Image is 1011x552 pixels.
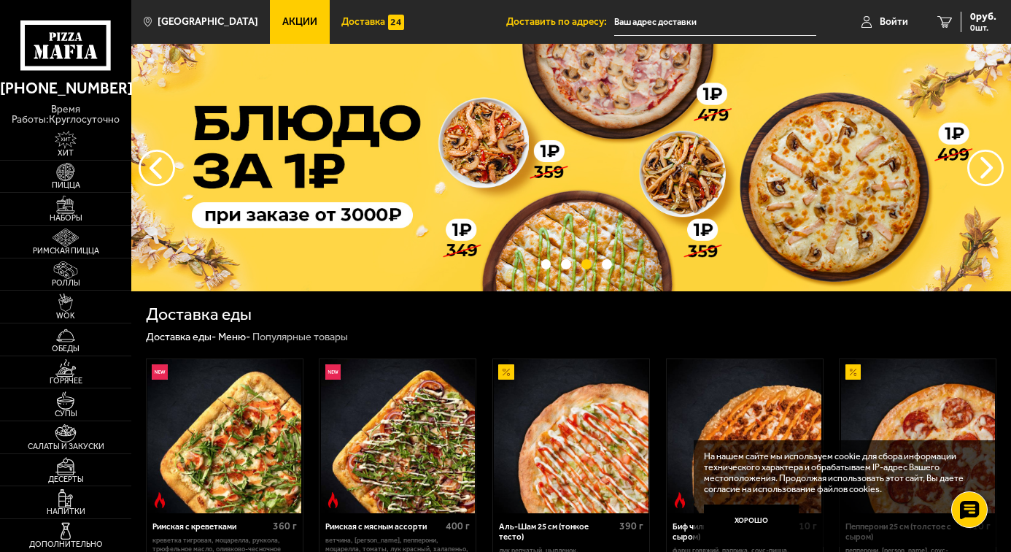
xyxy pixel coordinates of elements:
[967,150,1004,186] button: предыдущий
[252,331,348,345] div: Популярные товары
[493,359,649,514] a: АкционныйАль-Шам 25 см (тонкое тесто)
[152,364,168,380] img: Новинка
[152,492,168,508] img: Острое блюдо
[325,364,341,380] img: Новинка
[146,306,252,323] h1: Доставка еды
[147,359,302,514] img: Римская с креветками
[319,359,476,514] a: НовинкаОстрое блюдоРимская с мясным ассорти
[139,150,175,186] button: следующий
[970,23,996,32] span: 0 шт.
[273,520,297,532] span: 360 г
[325,522,442,532] div: Римская с мясным ассорти
[282,17,317,27] span: Акции
[970,12,996,22] span: 0 руб.
[152,522,269,532] div: Римская с креветками
[672,492,688,508] img: Острое блюдо
[158,17,258,27] span: [GEOGRAPHIC_DATA]
[499,522,616,543] div: Аль-Шам 25 см (тонкое тесто)
[388,15,404,31] img: 15daf4d41897b9f0e9f617042186c801.svg
[506,17,614,27] span: Доставить по адресу:
[614,9,816,36] input: Ваш адрес доставки
[321,359,476,514] img: Римская с мясным ассорти
[498,364,514,380] img: Акционный
[541,259,551,269] button: точки переключения
[673,522,789,543] div: Биф чили 25 см (толстое с сыром)
[602,259,612,269] button: точки переключения
[845,364,861,380] img: Акционный
[146,331,216,343] a: Доставка еды-
[840,359,996,514] a: АкционныйПепперони 25 см (толстое с сыром)
[581,259,592,269] button: точки переключения
[704,505,799,536] button: Хорошо
[494,359,648,514] img: Аль-Шам 25 см (тонкое тесто)
[880,17,908,27] span: Войти
[218,331,250,343] a: Меню-
[704,451,977,495] p: На нашем сайте мы используем cookie для сбора информации технического характера и обрабатываем IP...
[561,259,571,269] button: точки переключения
[841,359,996,514] img: Пепперони 25 см (толстое с сыром)
[619,520,643,532] span: 390 г
[667,359,823,514] a: Острое блюдоБиф чили 25 см (толстое с сыром)
[147,359,303,514] a: НовинкаОстрое блюдоРимская с креветками
[446,520,470,532] span: 400 г
[667,359,822,514] img: Биф чили 25 см (толстое с сыром)
[325,492,341,508] img: Острое блюдо
[341,17,385,27] span: Доставка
